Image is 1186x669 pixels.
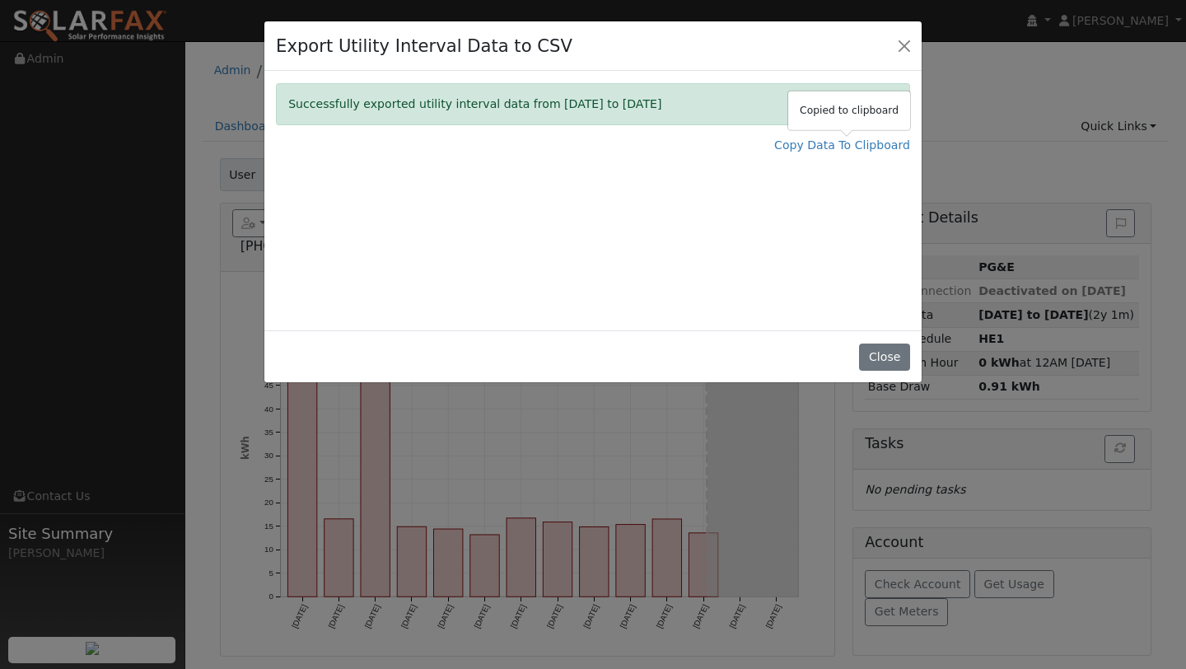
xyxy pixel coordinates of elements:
button: Close [893,34,916,57]
button: Close [859,344,909,372]
button: Close [875,84,909,124]
a: Copy Data To Clipboard [774,137,910,154]
h4: Export Utility Interval Data to CSV [276,33,572,59]
div: Successfully exported utility interval data from [DATE] to [DATE] [276,83,910,125]
div: Copied to clipboard [788,91,910,130]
